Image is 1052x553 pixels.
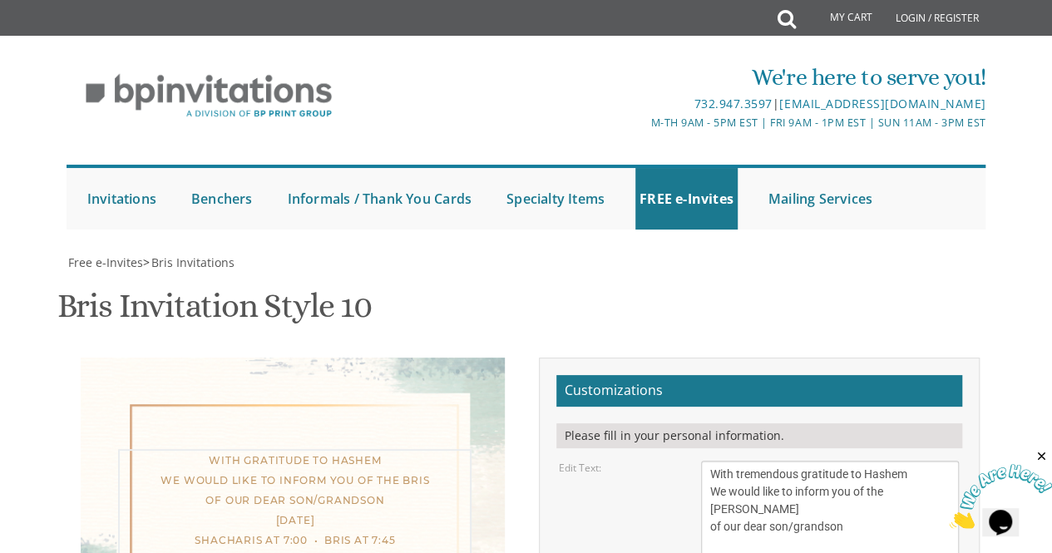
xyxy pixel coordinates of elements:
[694,96,773,111] a: 732.947.3597
[151,254,235,270] span: Bris Invitations
[949,449,1052,528] iframe: chat widget
[373,94,985,114] div: |
[67,254,143,270] a: Free e-Invites
[150,254,235,270] a: Bris Invitations
[187,168,257,230] a: Benchers
[68,254,143,270] span: Free e-Invites
[67,62,352,131] img: BP Invitation Loft
[373,61,985,94] div: We're here to serve you!
[794,2,884,35] a: My Cart
[57,288,372,337] h1: Bris Invitation Style 10
[635,168,738,230] a: FREE e-Invites
[556,423,962,448] div: Please fill in your personal information.
[779,96,985,111] a: [EMAIL_ADDRESS][DOMAIN_NAME]
[502,168,609,230] a: Specialty Items
[559,461,601,475] label: Edit Text:
[83,168,161,230] a: Invitations
[284,168,476,230] a: Informals / Thank You Cards
[764,168,877,230] a: Mailing Services
[143,254,235,270] span: >
[556,375,962,407] h2: Customizations
[373,114,985,131] div: M-Th 9am - 5pm EST | Fri 9am - 1pm EST | Sun 11am - 3pm EST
